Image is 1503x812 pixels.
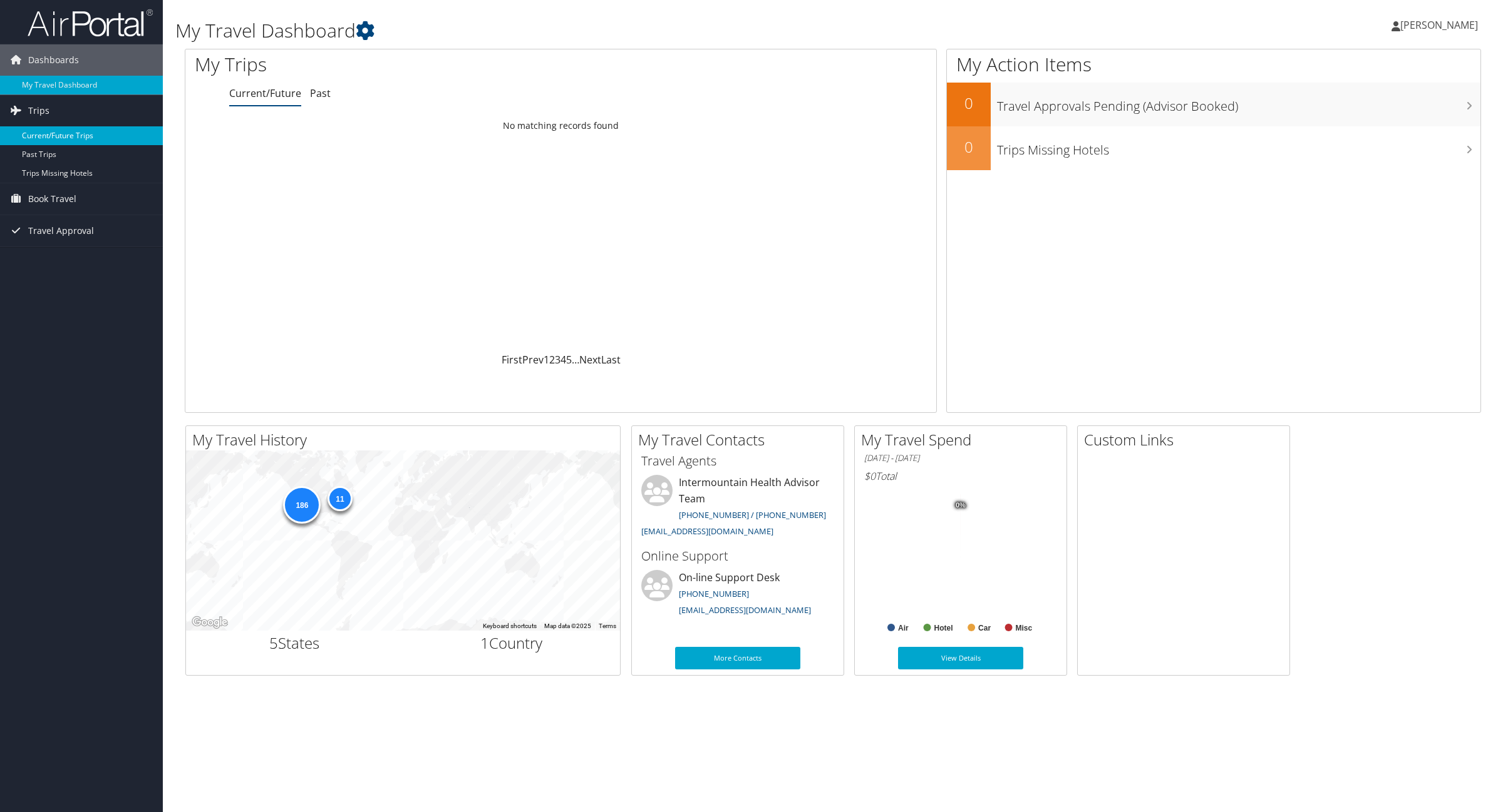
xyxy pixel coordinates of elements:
[192,429,620,450] h2: My Travel History
[861,429,1067,450] h2: My Travel Spend
[28,95,49,126] span: Trips
[934,624,953,632] text: Hotel
[997,91,1480,115] h3: Travel Approvals Pending (Advisor Booked)
[480,632,489,653] span: 1
[864,469,1057,483] h6: Total
[898,624,909,632] text: Air
[978,624,991,632] text: Car
[1400,18,1478,32] span: [PERSON_NAME]
[549,353,555,367] a: 2
[635,475,840,542] li: Intermountain Health Advisor Team
[544,622,591,629] span: Map data ©2025
[864,469,875,483] span: $0
[679,604,811,616] a: [EMAIL_ADDRESS][DOMAIN_NAME]
[675,647,800,669] a: More Contacts
[328,486,353,511] div: 11
[28,183,76,215] span: Book Travel
[641,525,773,537] a: [EMAIL_ADDRESS][DOMAIN_NAME]
[1392,6,1490,44] a: [PERSON_NAME]
[28,215,94,246] span: Travel Approval
[283,486,321,524] div: 186
[413,632,611,654] h2: Country
[601,353,621,367] a: Last
[483,622,537,631] button: Keyboard shortcuts
[544,353,549,367] a: 1
[579,353,601,367] a: Next
[555,353,560,367] a: 3
[310,86,331,100] a: Past
[956,502,966,509] tspan: 0%
[502,353,522,367] a: First
[599,622,616,629] a: Terms (opens in new tab)
[947,136,991,158] h2: 0
[28,8,153,38] img: airportal-logo.png
[1084,429,1289,450] h2: Custom Links
[997,135,1480,159] h3: Trips Missing Hotels
[947,51,1480,78] h1: My Action Items
[641,547,834,565] h3: Online Support
[898,647,1023,669] a: View Details
[28,44,79,76] span: Dashboards
[947,83,1480,126] a: 0Travel Approvals Pending (Advisor Booked)
[638,429,844,450] h2: My Travel Contacts
[572,353,579,367] span: …
[560,353,566,367] a: 4
[185,114,936,137] td: No matching records found
[641,452,834,470] h3: Travel Agents
[522,353,544,367] a: Prev
[566,353,572,367] a: 5
[195,632,394,654] h2: States
[175,18,1052,44] h1: My Travel Dashboard
[947,93,991,114] h2: 0
[679,588,749,599] a: [PHONE_NUMBER]
[189,614,230,631] img: Google
[195,51,614,78] h1: My Trips
[229,86,301,100] a: Current/Future
[864,452,1057,464] h6: [DATE] - [DATE]
[269,632,278,653] span: 5
[189,614,230,631] a: Open this area in Google Maps (opens a new window)
[1016,624,1033,632] text: Misc
[947,126,1480,170] a: 0Trips Missing Hotels
[679,509,826,520] a: [PHONE_NUMBER] / [PHONE_NUMBER]
[635,570,840,621] li: On-line Support Desk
